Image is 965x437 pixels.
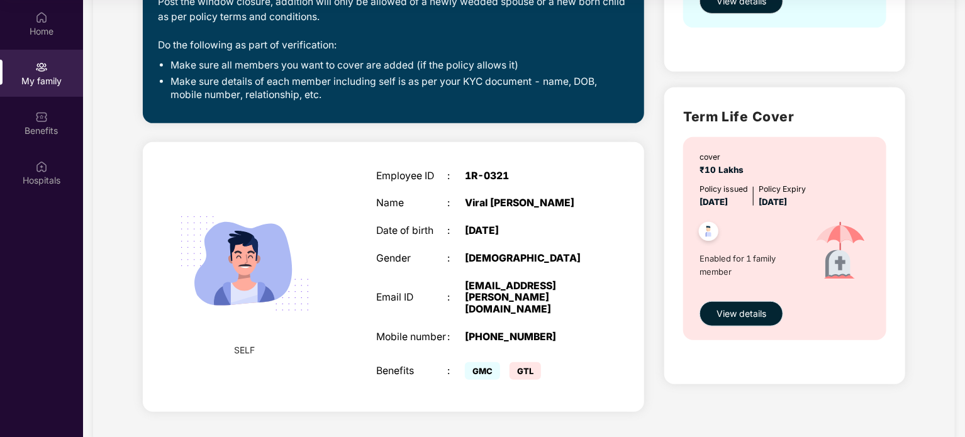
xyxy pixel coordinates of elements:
[447,197,465,209] div: :
[683,106,886,127] h2: Term Life Cover
[376,292,447,304] div: Email ID
[700,165,749,175] span: ₹10 Lakhs
[35,11,48,24] img: svg+xml;base64,PHN2ZyBpZD0iSG9tZSIgeG1sbnM9Imh0dHA6Ly93d3cudzMub3JnLzIwMDAvc3ZnIiB3aWR0aD0iMjAiIG...
[693,218,724,249] img: svg+xml;base64,PHN2ZyB4bWxucz0iaHR0cDovL3d3dy53My5vcmcvMjAwMC9zdmciIHdpZHRoPSI0OC45NDMiIGhlaWdodD...
[465,225,589,237] div: [DATE]
[376,170,447,182] div: Employee ID
[376,253,447,265] div: Gender
[465,253,589,265] div: [DEMOGRAPHIC_DATA]
[376,225,447,237] div: Date of birth
[35,111,48,123] img: svg+xml;base64,PHN2ZyBpZD0iQmVuZWZpdHMiIHhtbG5zPSJodHRwOi8vd3d3LnczLm9yZy8yMDAwL3N2ZyIgd2lkdGg9Ij...
[170,75,629,102] li: Make sure details of each member including self is as per your KYC document - name, DOB, mobile n...
[465,362,500,380] span: GMC
[376,197,447,209] div: Name
[700,183,748,195] div: Policy issued
[235,343,255,357] span: SELF
[447,331,465,343] div: :
[447,253,465,265] div: :
[35,160,48,173] img: svg+xml;base64,PHN2ZyBpZD0iSG9zcGl0YWxzIiB4bWxucz0iaHR0cDovL3d3dy53My5vcmcvMjAwMC9zdmciIHdpZHRoPS...
[700,301,783,326] button: View details
[465,170,589,182] div: 1R-0321
[447,365,465,377] div: :
[465,280,589,316] div: [EMAIL_ADDRESS][PERSON_NAME][DOMAIN_NAME]
[700,151,749,163] div: cover
[717,307,766,321] span: View details
[35,61,48,74] img: svg+xml;base64,PHN2ZyB3aWR0aD0iMjAiIGhlaWdodD0iMjAiIHZpZXdCb3g9IjAgMCAyMCAyMCIgZmlsbD0ibm9uZSIgeG...
[759,197,787,207] span: [DATE]
[465,331,589,343] div: [PHONE_NUMBER]
[447,225,465,237] div: :
[465,197,589,209] div: Viral [PERSON_NAME]
[510,362,541,380] span: GTL
[165,184,325,343] img: svg+xml;base64,PHN2ZyB4bWxucz0iaHR0cDovL3d3dy53My5vcmcvMjAwMC9zdmciIHdpZHRoPSIyMjQiIGhlaWdodD0iMT...
[170,59,629,72] li: Make sure all members you want to cover are added (if the policy allows it)
[801,209,880,295] img: icon
[376,365,447,377] div: Benefits
[376,331,447,343] div: Mobile number
[447,292,465,304] div: :
[700,252,800,278] span: Enabled for 1 family member
[759,183,806,195] div: Policy Expiry
[447,170,465,182] div: :
[700,197,728,207] span: [DATE]
[158,38,629,53] div: Do the following as part of verification:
